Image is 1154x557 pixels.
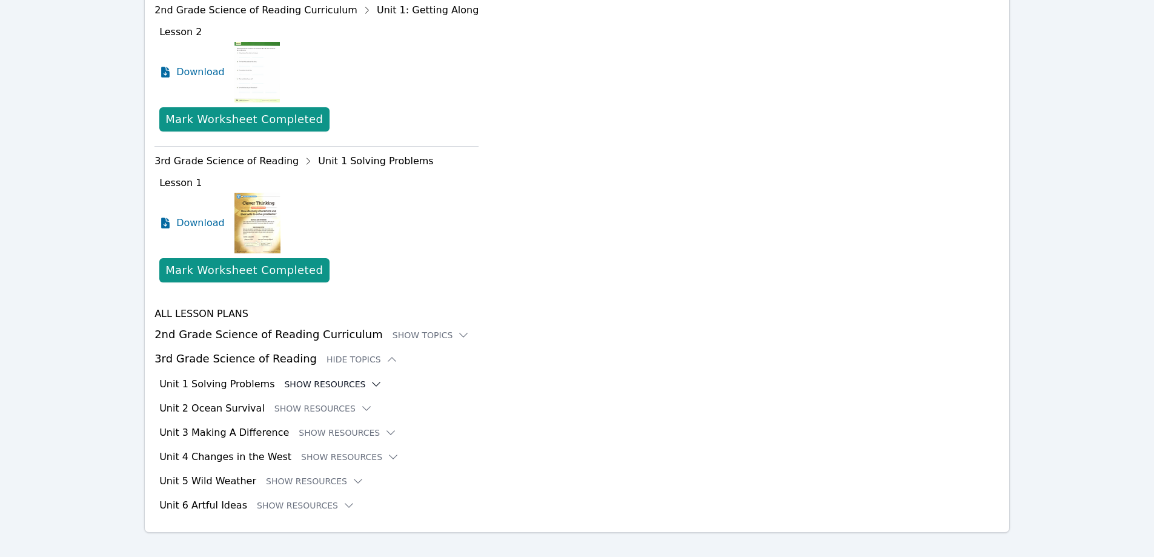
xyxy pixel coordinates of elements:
[176,216,225,230] span: Download
[154,326,1000,343] h3: 2nd Grade Science of Reading Curriculum
[154,1,479,20] div: 2nd Grade Science of Reading Curriculum Unit 1: Getting Along
[159,401,265,416] h3: Unit 2 Ocean Survival
[159,474,256,489] h3: Unit 5 Wild Weather
[234,42,280,102] img: Lesson 2
[165,262,323,279] div: Mark Worksheet Completed
[154,350,1000,367] h3: 3rd Grade Science of Reading
[154,152,479,171] div: 3rd Grade Science of Reading Unit 1 Solving Problems
[159,42,225,102] a: Download
[159,498,247,513] h3: Unit 6 Artful Ideas
[159,177,202,188] span: Lesson 1
[159,377,274,392] h3: Unit 1 Solving Problems
[165,111,323,128] div: Mark Worksheet Completed
[154,307,1000,321] h4: All Lesson Plans
[159,107,329,132] button: Mark Worksheet Completed
[234,193,280,253] img: Lesson 1
[274,402,373,415] button: Show Resources
[266,475,364,487] button: Show Resources
[257,499,355,512] button: Show Resources
[327,353,398,365] button: Hide Topics
[159,26,202,38] span: Lesson 2
[159,258,329,282] button: Mark Worksheet Completed
[301,451,399,463] button: Show Resources
[393,329,470,341] button: Show Topics
[159,193,225,253] a: Download
[284,378,382,390] button: Show Resources
[299,427,397,439] button: Show Resources
[159,450,291,464] h3: Unit 4 Changes in the West
[159,425,289,440] h3: Unit 3 Making A Difference
[176,65,225,79] span: Download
